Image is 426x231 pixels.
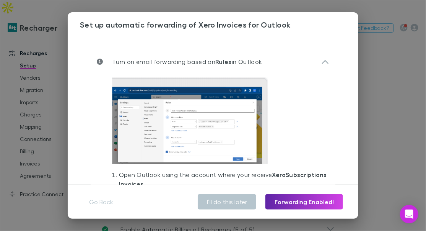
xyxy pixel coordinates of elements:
[103,57,262,66] p: Turn on email forwarding based on in Outlook
[215,58,232,66] strong: Rules
[83,194,119,210] button: Go Back
[198,194,256,210] button: I’ll do this later
[80,20,358,29] h3: Set up automatic forwarding of Xero Invoices for Outlook
[91,49,335,74] div: Turn on email forwarding based onRulesin Outlook
[265,194,343,210] button: Forwarding Enabled!
[119,170,329,192] li: Open Outlook using the account where your receive .
[400,205,418,223] div: Open Intercom Messenger
[112,77,268,164] img: OutlookAutoFwd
